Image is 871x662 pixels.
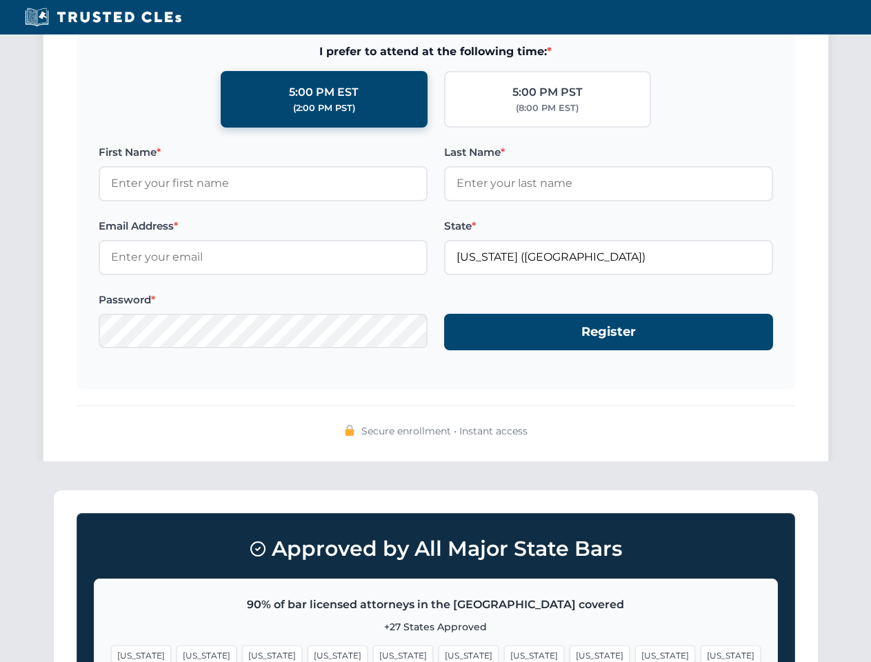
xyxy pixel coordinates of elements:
[99,43,773,61] span: I prefer to attend at the following time:
[111,619,761,634] p: +27 States Approved
[99,166,428,201] input: Enter your first name
[99,292,428,308] label: Password
[444,144,773,161] label: Last Name
[21,7,186,28] img: Trusted CLEs
[344,425,355,436] img: 🔒
[444,218,773,234] label: State
[444,166,773,201] input: Enter your last name
[99,144,428,161] label: First Name
[289,83,359,101] div: 5:00 PM EST
[293,101,355,115] div: (2:00 PM PST)
[111,596,761,614] p: 90% of bar licensed attorneys in the [GEOGRAPHIC_DATA] covered
[444,240,773,274] input: Florida (FL)
[516,101,579,115] div: (8:00 PM EST)
[444,314,773,350] button: Register
[361,423,528,439] span: Secure enrollment • Instant access
[99,218,428,234] label: Email Address
[512,83,583,101] div: 5:00 PM PST
[99,240,428,274] input: Enter your email
[94,530,778,568] h3: Approved by All Major State Bars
